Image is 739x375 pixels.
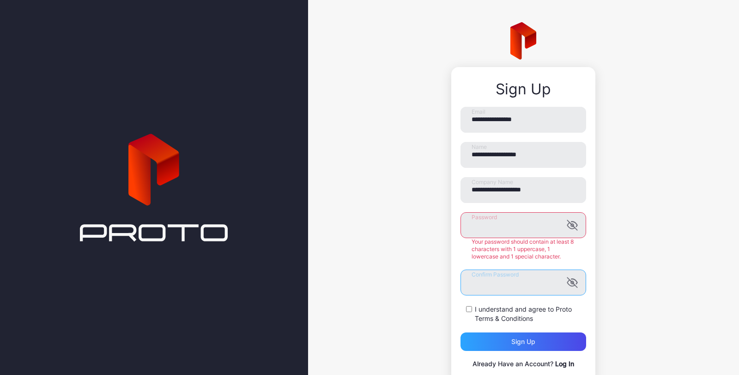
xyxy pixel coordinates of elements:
p: Already Have an Account? [460,358,586,369]
label: I understand and agree to [475,305,586,323]
div: Sign up [511,338,535,345]
div: Your password should contain at least 8 characters with 1 uppercase, 1 lowercase and 1 special ch... [460,238,586,260]
button: Password [567,220,578,231]
div: Sign Up [460,81,586,98]
button: Sign up [460,332,586,351]
input: Email [460,107,586,133]
a: Proto Terms & Conditions [475,305,572,322]
a: Log In [555,360,574,368]
button: Confirm Password [567,277,578,288]
input: Company Name [460,177,586,203]
input: Password [460,212,586,238]
input: Confirm Password [460,270,586,295]
input: Name [460,142,586,168]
